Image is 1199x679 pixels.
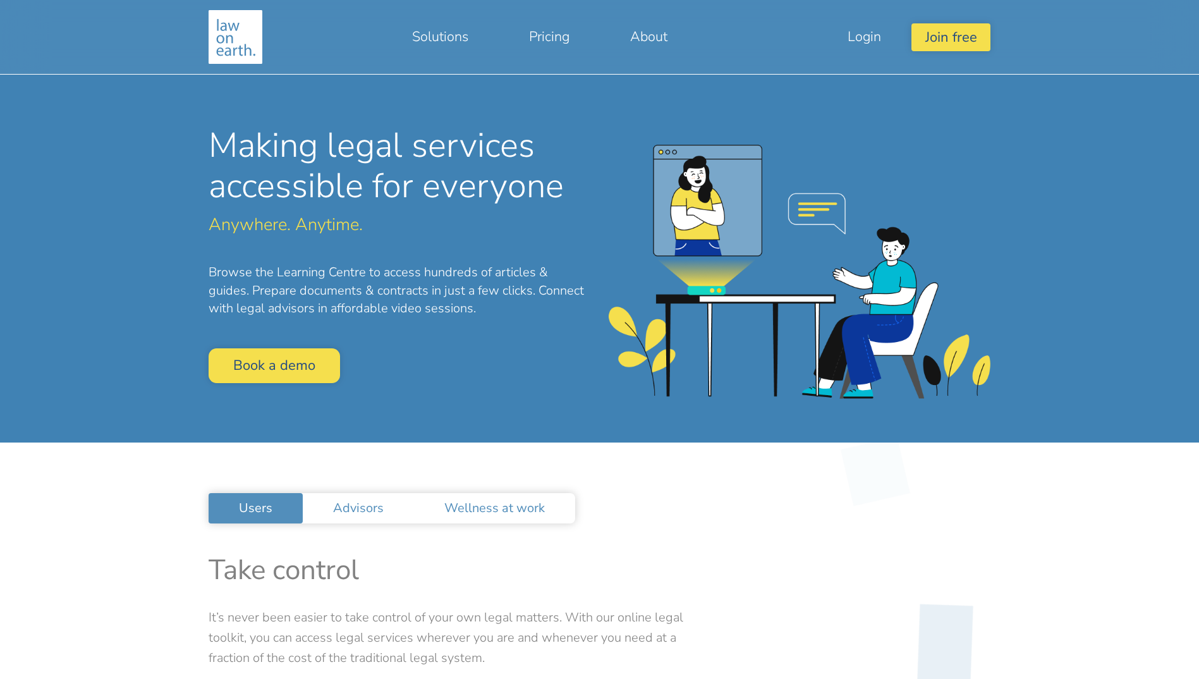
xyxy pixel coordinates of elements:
div: It’s never been easier to take control of your own legal matters. With our online legal toolkit, ... [199,608,720,668]
p: Browse the Learning Centre to access hundreds of articles & guides. Prepare documents & contracts... [209,264,590,318]
p: Anywhere. Anytime. [209,216,590,233]
a: Users [209,493,303,523]
h1: Making legal services accessible for everyone [209,125,590,206]
a: Solutions [382,21,499,52]
a: Pricing [499,21,600,52]
img: Making legal services accessible to everyone, anywhere, anytime [209,10,262,64]
a: Book a demo [209,348,340,383]
a: Wellness at work [414,493,575,523]
img: homepage-banner.png [609,145,990,399]
a: Login [817,21,911,52]
a: About [600,21,698,52]
h2: Take control [209,554,990,587]
button: Join free [911,23,990,51]
a: Advisors [303,493,414,523]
